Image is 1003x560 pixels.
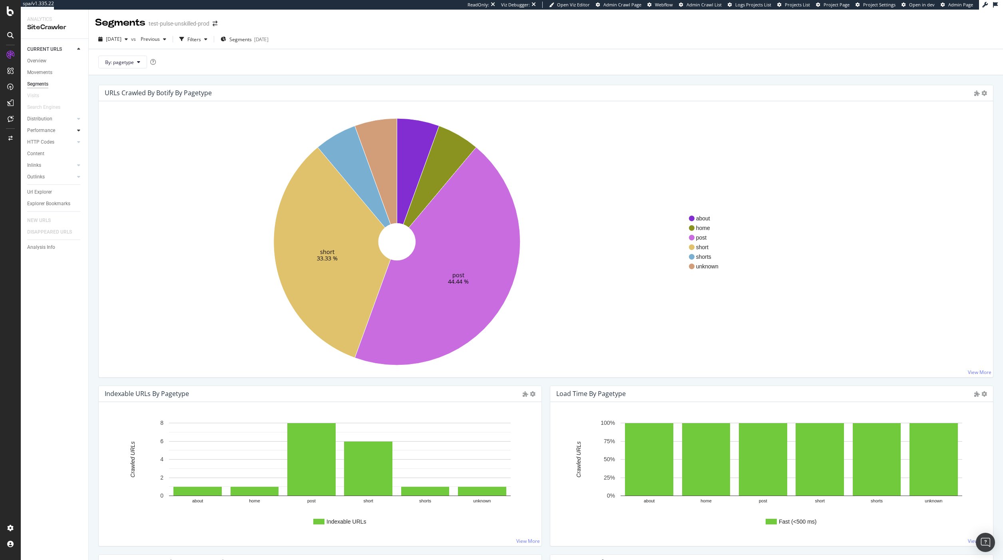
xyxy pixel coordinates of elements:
text: home [249,499,260,504]
a: Explorer Bookmarks [27,200,83,208]
a: Analysis Info [27,243,83,252]
span: 2025 Aug. 13th [106,36,121,42]
text: short [363,499,373,504]
div: Distribution [27,115,52,123]
svg: A chart. [557,415,984,540]
span: Projects List [785,2,810,8]
div: Viz Debugger: [501,2,530,8]
div: Inlinks [27,161,41,170]
button: Segments[DATE] [217,33,272,46]
span: By: pagetype [105,59,134,66]
div: CURRENT URLS [27,45,62,54]
h4: Indexable URLs by pagetype [105,388,189,399]
a: Content [27,150,83,158]
text: Crawled URLs [129,442,136,478]
div: Search Engines [27,103,60,112]
a: HTTP Codes [27,138,75,146]
div: arrow-right-arrow-left [213,21,217,26]
span: Segments [229,36,252,43]
svg: A chart. [105,415,532,540]
div: Overview [27,57,46,65]
button: Previous [137,33,169,46]
text: short [320,248,334,256]
span: Project Page [824,2,850,8]
div: DISAPPEARED URLS [27,228,72,236]
button: Filters [176,33,211,46]
a: View More [968,369,991,376]
div: SiteCrawler [27,23,82,32]
a: Visits [27,92,47,100]
a: View More [968,538,991,544]
span: shorts [696,253,718,261]
text: 75% [604,438,615,444]
div: HTTP Codes [27,138,54,146]
text: 0% [607,493,615,499]
span: Admin Page [948,2,973,8]
span: about [696,214,718,222]
i: Admin [523,391,528,397]
a: Open in dev [902,2,935,8]
text: post [759,499,767,504]
a: Overview [27,57,83,65]
span: Logs Projects List [735,2,771,8]
div: ReadOnly: [468,2,489,8]
span: short [696,243,718,251]
text: shorts [419,499,431,504]
a: Segments [27,80,83,88]
a: Url Explorer [27,188,83,196]
span: Admin Crawl List [687,2,722,8]
span: Webflow [655,2,673,8]
div: Url Explorer [27,188,52,196]
i: Options [530,391,535,397]
a: DISAPPEARED URLS [27,228,80,236]
text: post [452,271,464,279]
span: Open in dev [909,2,935,8]
span: home [696,224,718,232]
a: View More [516,538,540,544]
h4: Load Time by pagetype [556,388,626,399]
text: post [307,499,316,504]
div: Analysis Info [27,243,55,252]
span: post [696,234,718,242]
a: Movements [27,68,83,77]
span: vs [131,36,137,42]
text: 2 [160,474,163,481]
a: Performance [27,126,75,135]
text: home [701,499,712,504]
text: 0 [160,493,163,499]
a: Distribution [27,115,75,123]
text: 50% [604,456,615,463]
div: Movements [27,68,52,77]
span: Project Settings [863,2,896,8]
text: about [192,499,203,504]
button: [DATE] [95,33,131,46]
div: Open Intercom Messenger [976,533,995,552]
i: Admin [974,90,980,96]
a: Projects List [777,2,810,8]
a: Project Page [816,2,850,8]
text: 25% [604,474,615,481]
a: CURRENT URLS [27,45,75,54]
text: unknown [473,499,491,504]
a: Outlinks [27,173,75,181]
a: Admin Crawl Page [596,2,641,8]
text: 8 [160,420,163,426]
text: 44.44 % [448,278,469,285]
span: Admin Crawl Page [603,2,641,8]
text: 33.33 % [317,254,338,262]
div: NEW URLS [27,216,51,225]
text: shorts [871,499,883,504]
text: about [644,499,655,504]
a: Open Viz Editor [549,2,590,8]
text: 100% [601,420,615,426]
h4: URLs Crawled By Botify By pagetype [105,88,212,98]
text: Fast (<500 ms) [779,518,817,525]
a: Admin Page [941,2,973,8]
div: Filters [187,36,201,43]
a: Inlinks [27,161,75,170]
a: Project Settings [856,2,896,8]
i: Options [981,90,987,96]
a: Admin Crawl List [679,2,722,8]
span: unknown [696,262,718,270]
